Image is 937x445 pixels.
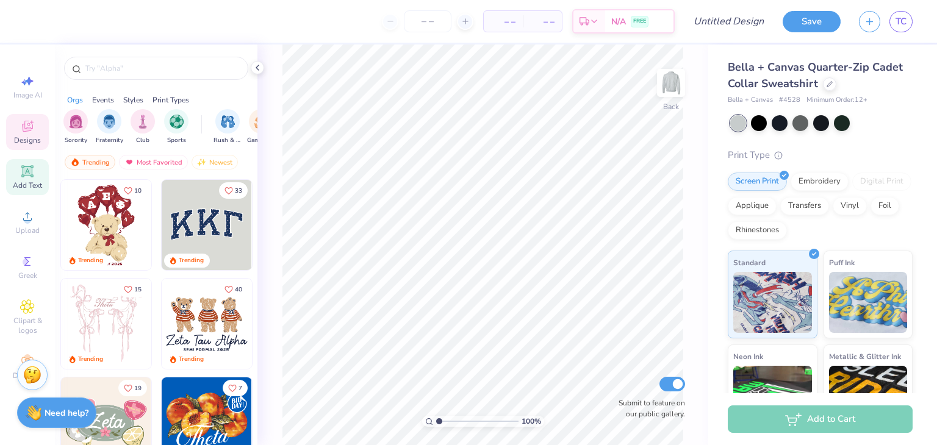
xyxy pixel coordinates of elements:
img: edfb13fc-0e43-44eb-bea2-bf7fc0dd67f9 [251,180,342,270]
div: Embroidery [791,173,849,191]
span: Add Text [13,180,42,190]
img: d12a98c7-f0f7-4345-bf3a-b9f1b718b86e [151,279,241,369]
img: a3be6b59-b000-4a72-aad0-0c575b892a6b [162,279,252,369]
button: Like [118,281,147,297]
div: Rhinestones [728,221,787,240]
img: Sports Image [170,115,184,129]
a: TC [889,11,913,32]
span: Metallic & Glitter Ink [829,350,901,363]
img: Standard [733,272,812,333]
div: filter for Club [131,109,155,145]
img: 3b9aba4f-e317-4aa7-a679-c95a879539bd [162,180,252,270]
span: Clipart & logos [6,316,49,335]
img: trending.gif [70,158,80,166]
button: filter button [214,109,242,145]
span: 7 [239,385,242,391]
div: Orgs [67,94,83,105]
div: filter for Game Day [247,109,275,145]
button: Like [219,281,248,297]
img: 83dda5b0-2158-48ca-832c-f6b4ef4c4536 [61,279,151,369]
span: 19 [134,385,142,391]
span: 15 [134,287,142,293]
span: Image AI [13,90,42,100]
img: Newest.gif [197,158,207,166]
span: N/A [611,15,626,28]
div: filter for Sorority [63,109,88,145]
span: 40 [235,287,242,293]
label: Submit to feature on our public gallery. [612,397,685,419]
img: Metallic & Glitter Ink [829,366,908,427]
span: Sorority [65,136,87,145]
button: Save [783,11,841,32]
span: Fraternity [96,136,123,145]
div: Trending [78,355,103,364]
span: 100 % [522,416,541,427]
div: Print Type [728,148,913,162]
span: Upload [15,226,40,235]
button: filter button [164,109,188,145]
div: Trending [179,256,204,265]
span: Rush & Bid [214,136,242,145]
div: Foil [871,197,899,215]
span: Bella + Canvas Quarter-Zip Cadet Collar Sweatshirt [728,60,903,91]
span: Minimum Order: 12 + [806,95,867,105]
img: Neon Ink [733,366,812,427]
div: Newest [192,155,238,169]
img: 587403a7-0594-4a7f-b2bd-0ca67a3ff8dd [61,180,151,270]
div: Events [92,94,114,105]
img: Back [659,71,683,95]
span: Greek [18,271,37,280]
div: Back [663,101,679,112]
span: Puff Ink [829,256,855,269]
div: filter for Rush & Bid [214,109,242,145]
input: Try "Alpha" [84,62,240,74]
span: Designs [14,135,41,145]
button: Like [219,182,248,199]
span: Decorate [13,371,42,380]
span: 33 [235,188,242,194]
button: Like [118,380,147,396]
span: Club [136,136,149,145]
span: Game Day [247,136,275,145]
span: TC [896,15,906,29]
input: Untitled Design [684,9,774,34]
img: e74243e0-e378-47aa-a400-bc6bcb25063a [151,180,241,270]
span: – – [491,15,515,28]
div: Print Types [153,94,189,105]
div: Vinyl [833,197,867,215]
strong: Need help? [45,407,88,419]
button: filter button [96,109,123,145]
img: most_fav.gif [124,158,134,166]
div: filter for Fraternity [96,109,123,145]
div: Styles [123,94,143,105]
div: Applique [728,197,777,215]
button: Like [118,182,147,199]
span: Bella + Canvas [728,95,773,105]
button: filter button [131,109,155,145]
img: Club Image [136,115,149,129]
div: Digital Print [852,173,911,191]
div: Transfers [780,197,829,215]
button: filter button [63,109,88,145]
span: # 4528 [779,95,800,105]
img: Sorority Image [69,115,83,129]
div: filter for Sports [164,109,188,145]
span: Sports [167,136,186,145]
span: FREE [633,17,646,26]
div: Most Favorited [119,155,188,169]
div: Screen Print [728,173,787,191]
span: Neon Ink [733,350,763,363]
img: Game Day Image [254,115,268,129]
img: Puff Ink [829,272,908,333]
img: Fraternity Image [102,115,116,129]
span: Standard [733,256,766,269]
span: 10 [134,188,142,194]
input: – – [404,10,451,32]
button: Like [223,380,248,396]
span: – – [530,15,555,28]
div: Trending [179,355,204,364]
img: d12c9beb-9502-45c7-ae94-40b97fdd6040 [251,279,342,369]
div: Trending [78,256,103,265]
img: Rush & Bid Image [221,115,235,129]
div: Trending [65,155,115,169]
